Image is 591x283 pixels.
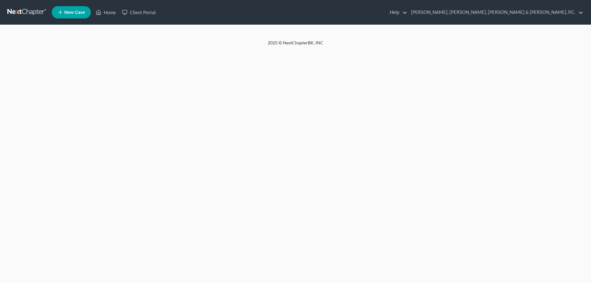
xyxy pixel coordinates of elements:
a: Help [387,7,407,18]
a: Client Portal [119,7,159,18]
a: [PERSON_NAME], [PERSON_NAME], [PERSON_NAME] & [PERSON_NAME], P.C. [408,7,583,18]
a: Home [93,7,119,18]
div: 2025 © NextChapterBK, INC [120,40,471,51]
new-legal-case-button: New Case [52,6,91,18]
